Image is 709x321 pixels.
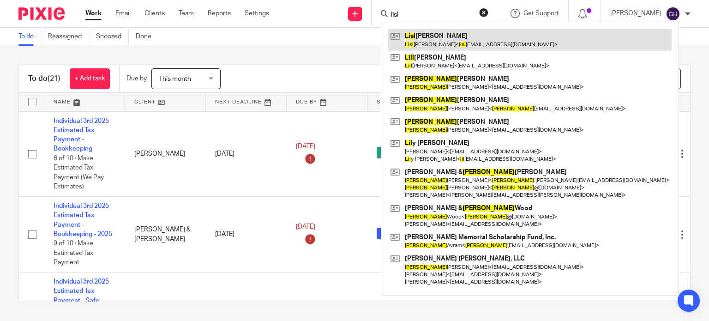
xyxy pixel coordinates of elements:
a: Clients [144,9,165,18]
span: In progress [377,228,418,239]
span: 6 of 10 · Make Estimated Tax Payment (We Pay Estimates) [54,155,104,190]
span: (21) [48,75,60,82]
a: Individual 3rd 2025 Estimated Tax Payment - Safe Harbor (We Pay) [54,279,109,313]
button: Clear [479,8,488,17]
a: + Add task [70,68,110,89]
td: [DATE] [206,111,287,197]
a: Team [179,9,194,18]
span: [DATE] [296,143,315,150]
span: This month [159,76,191,82]
p: Due by [126,74,147,83]
h1: To do [28,74,60,84]
span: Get Support [523,10,559,17]
a: Done [136,28,158,46]
a: Individual 3rd 2025 Estimated Tax Payment - Bookkeeping [54,118,109,152]
p: [PERSON_NAME] [610,9,661,18]
span: 9 of 10 · Make Estimated Tax Payment [54,241,93,266]
a: To do [18,28,41,46]
img: Pixie [18,7,65,20]
td: [DATE] [206,197,287,273]
a: Settings [245,9,269,18]
img: svg%3E [666,6,680,21]
a: Reassigned [48,28,89,46]
input: Search [390,11,473,19]
a: Reports [208,9,231,18]
a: Snoozed [96,28,129,46]
td: [PERSON_NAME] [125,111,206,197]
td: [PERSON_NAME] & [PERSON_NAME] [125,197,206,273]
a: Work [85,9,102,18]
span: [DATE] [296,224,315,230]
span: Not started [377,147,419,158]
a: Individual 3rd 2025 Estimated Tax Payment - Bookkeeping - 2025 [54,203,112,237]
a: Email [115,9,131,18]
